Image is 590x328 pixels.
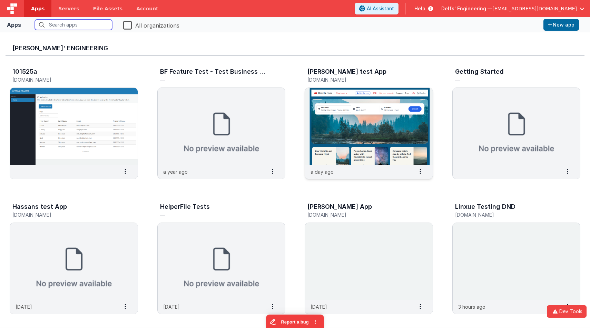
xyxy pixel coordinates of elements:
[12,68,37,75] h3: 101525a
[163,303,180,310] p: [DATE]
[58,5,79,12] span: Servers
[455,68,504,75] h3: Getting Started
[31,5,45,12] span: Apps
[441,5,584,12] button: Delfs' Engineering — [EMAIL_ADDRESS][DOMAIN_NAME]
[547,305,587,318] button: Dev Tools
[12,45,578,52] h3: [PERSON_NAME]' Engineering
[35,20,112,30] input: Search apps
[12,77,121,82] h5: [DOMAIN_NAME]
[160,77,268,82] h5: —
[311,168,334,175] p: a day ago
[16,303,32,310] p: [DATE]
[441,5,492,12] span: Delfs' Engineering —
[160,212,268,217] h5: —
[311,303,327,310] p: [DATE]
[307,212,416,217] h5: [DOMAIN_NAME]
[367,5,394,12] span: AI Assistant
[307,68,386,75] h3: [PERSON_NAME] test App
[543,19,579,31] button: New app
[93,5,123,12] span: File Assets
[12,203,67,210] h3: Hassans test App
[458,303,485,310] p: 3 hours ago
[455,77,563,82] h5: —
[307,77,416,82] h5: [DOMAIN_NAME]
[414,5,425,12] span: Help
[7,21,21,29] div: Apps
[455,203,515,210] h3: Linxue Testing DND
[160,68,266,75] h3: BF Feature Test - Test Business File
[123,20,179,30] label: All organizations
[163,168,188,175] p: a year ago
[355,3,399,14] button: AI Assistant
[12,212,121,217] h5: [DOMAIN_NAME]
[307,203,372,210] h3: [PERSON_NAME] App
[160,203,210,210] h3: HelperFile Tests
[492,5,577,12] span: [EMAIL_ADDRESS][DOMAIN_NAME]
[455,212,563,217] h5: [DOMAIN_NAME]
